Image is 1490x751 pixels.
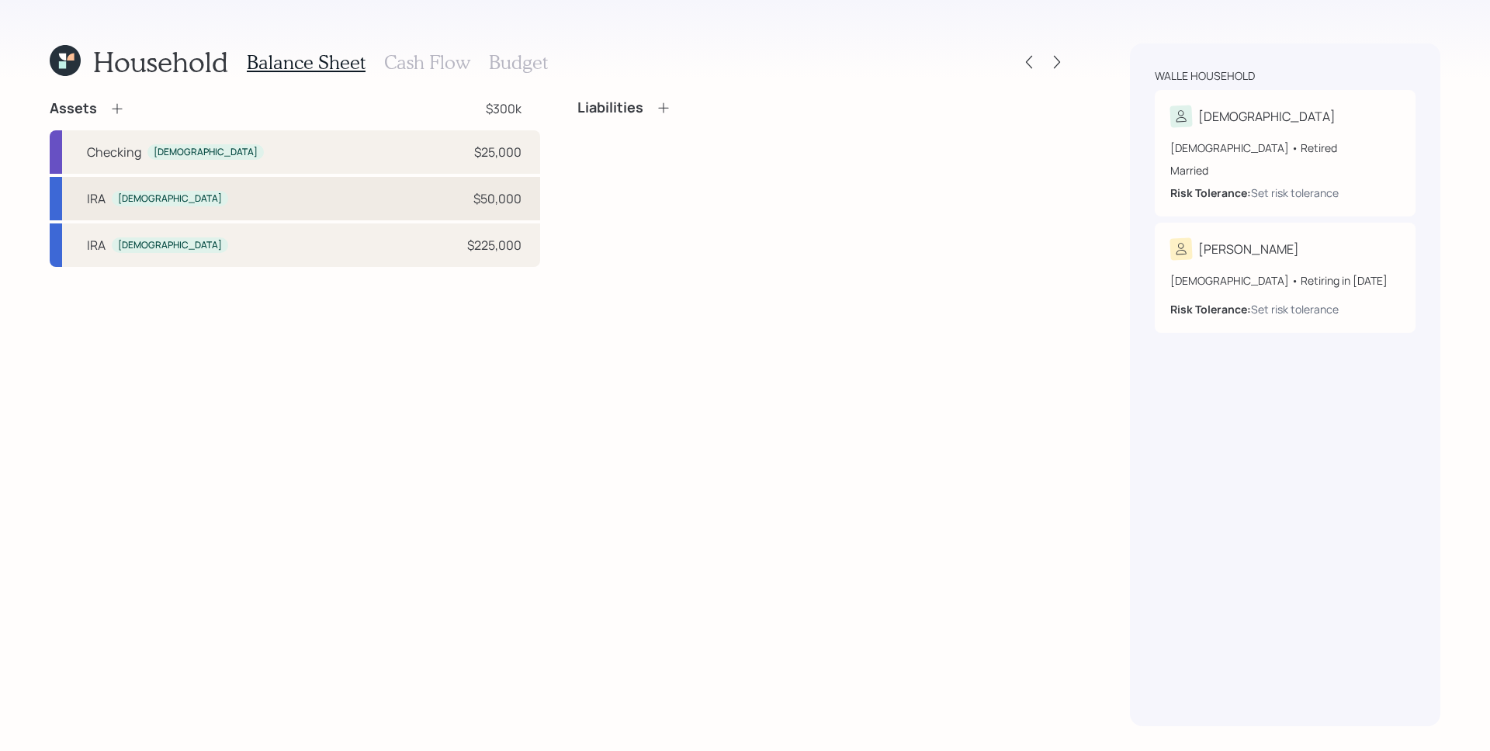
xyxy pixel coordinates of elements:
div: $300k [486,99,521,118]
div: [DEMOGRAPHIC_DATA] [118,192,222,206]
div: [DEMOGRAPHIC_DATA] • Retired [1170,140,1400,156]
div: $225,000 [467,236,521,254]
div: Walle household [1155,68,1255,84]
div: [DEMOGRAPHIC_DATA] • Retiring in [DATE] [1170,272,1400,289]
h3: Budget [489,51,548,74]
div: Married [1170,162,1400,178]
div: [PERSON_NAME] [1198,240,1299,258]
div: $50,000 [473,189,521,208]
div: [DEMOGRAPHIC_DATA] [1198,107,1336,126]
h4: Assets [50,100,97,117]
h3: Balance Sheet [247,51,366,74]
h4: Liabilities [577,99,643,116]
h1: Household [93,45,228,78]
div: Set risk tolerance [1251,301,1339,317]
div: [DEMOGRAPHIC_DATA] [154,146,258,159]
div: [DEMOGRAPHIC_DATA] [118,239,222,252]
h3: Cash Flow [384,51,470,74]
div: Checking [87,143,141,161]
div: $25,000 [474,143,521,161]
b: Risk Tolerance: [1170,185,1251,200]
div: IRA [87,236,106,254]
b: Risk Tolerance: [1170,302,1251,317]
div: IRA [87,189,106,208]
div: Set risk tolerance [1251,185,1339,201]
